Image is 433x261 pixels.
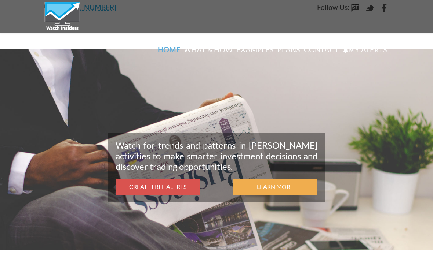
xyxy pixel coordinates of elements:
[116,140,317,172] p: Watch for trends and patterns in [PERSON_NAME] activities to make smarter investment decisions an...
[182,33,234,66] a: What & How
[233,179,317,195] a: Learn More
[156,33,182,66] a: Home
[234,33,276,66] a: Examples
[341,33,389,66] a: My Alerts
[276,33,302,66] a: Plans
[302,33,341,66] a: Contact
[116,179,200,195] a: Create Free Alerts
